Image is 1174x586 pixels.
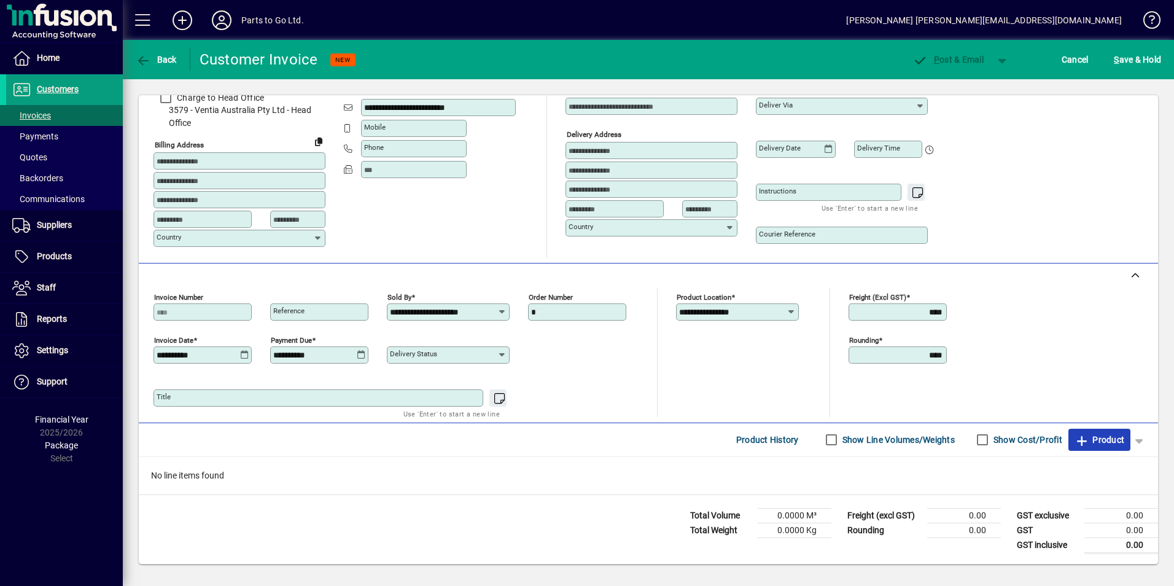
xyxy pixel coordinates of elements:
td: 0.00 [1084,523,1158,537]
span: 3579 - Ventia Australia Pty Ltd - Head Office [154,104,325,130]
label: Show Line Volumes/Weights [840,434,955,446]
td: GST inclusive [1011,537,1084,553]
span: Suppliers [37,220,72,230]
mat-label: Instructions [759,187,796,195]
mat-label: Rounding [849,335,879,344]
td: 0.00 [1084,508,1158,523]
mat-label: Delivery time [857,144,900,152]
span: Payments [12,131,58,141]
button: Back [133,49,180,71]
a: Communications [6,189,123,209]
mat-label: Delivery date [759,144,801,152]
label: Show Cost/Profit [991,434,1062,446]
mat-label: Order number [529,292,573,301]
a: Home [6,43,123,74]
span: Customers [37,84,79,94]
span: Support [37,377,68,386]
td: Total Volume [684,508,758,523]
td: 0.0000 M³ [758,508,831,523]
mat-label: Sold by [387,292,411,301]
td: Rounding [841,523,927,537]
mat-label: Deliver via [759,101,793,109]
span: NEW [335,56,351,64]
span: Staff [37,283,56,292]
div: Parts to Go Ltd. [241,10,304,30]
mat-label: Title [157,393,171,401]
button: Product History [731,429,804,451]
span: Home [37,53,60,63]
a: Support [6,367,123,397]
span: Product [1075,430,1124,450]
a: Backorders [6,168,123,189]
mat-hint: Use 'Enter' to start a new line [403,407,500,421]
td: 0.00 [1084,537,1158,553]
label: Charge to Head Office [174,92,264,104]
span: Reports [37,314,67,324]
button: Profile [202,9,241,31]
td: GST exclusive [1011,508,1084,523]
span: Package [45,440,78,450]
button: Copy to Delivery address [309,131,328,151]
mat-label: Payment due [271,335,312,344]
mat-label: Invoice date [154,335,193,344]
span: Back [136,55,177,64]
a: Invoices [6,105,123,126]
a: Products [6,241,123,272]
mat-hint: Use 'Enter' to start a new line [822,201,918,215]
td: Freight (excl GST) [841,508,927,523]
mat-label: Mobile [364,123,386,131]
span: Products [37,251,72,261]
td: 0.0000 Kg [758,523,831,537]
mat-label: Product location [677,292,731,301]
td: 0.00 [927,523,1001,537]
button: Product [1068,429,1130,451]
a: Suppliers [6,210,123,241]
mat-label: Reference [273,307,305,315]
div: [PERSON_NAME] [PERSON_NAME][EMAIL_ADDRESS][DOMAIN_NAME] [846,10,1122,30]
app-page-header-button: Back [123,49,190,71]
mat-label: Country [157,233,181,241]
td: 0.00 [927,508,1001,523]
span: P [934,55,939,64]
span: Backorders [12,173,63,183]
a: Knowledge Base [1134,2,1159,42]
a: Staff [6,273,123,303]
div: Customer Invoice [200,50,318,69]
div: No line items found [139,457,1158,494]
span: Cancel [1062,50,1089,69]
span: Product History [736,430,799,450]
span: ost & Email [912,55,984,64]
span: Settings [37,345,68,355]
a: Settings [6,335,123,366]
mat-label: Invoice number [154,292,203,301]
button: Add [163,9,202,31]
button: Save & Hold [1111,49,1164,71]
td: GST [1011,523,1084,537]
td: Total Weight [684,523,758,537]
button: Post & Email [906,49,990,71]
span: Financial Year [35,415,88,424]
mat-label: Freight (excl GST) [849,292,906,301]
mat-label: Delivery status [390,350,437,358]
button: Cancel [1059,49,1092,71]
a: Quotes [6,147,123,168]
span: Invoices [12,111,51,120]
span: S [1114,55,1119,64]
span: ave & Hold [1114,50,1161,69]
a: Reports [6,304,123,335]
mat-label: Phone [364,143,384,152]
span: Communications [12,194,85,204]
mat-label: Country [569,222,593,231]
span: Quotes [12,152,47,162]
mat-label: Courier Reference [759,230,815,238]
a: Payments [6,126,123,147]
